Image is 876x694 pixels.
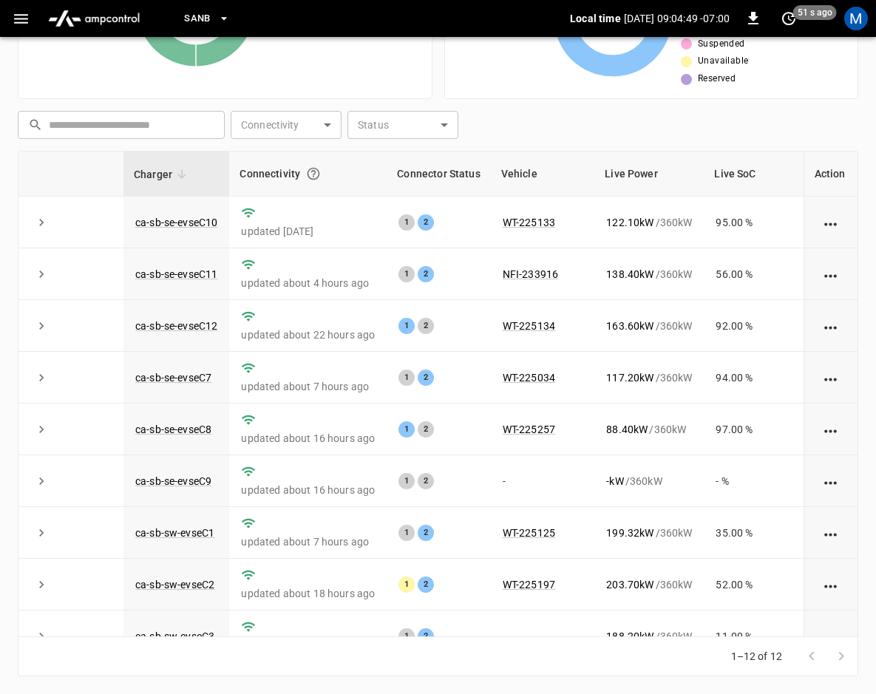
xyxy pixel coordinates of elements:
a: WT-225257 [503,423,555,435]
div: Connectivity [240,160,376,187]
button: Connection between the charger and our software. [300,160,327,187]
div: action cell options [822,629,841,644]
div: action cell options [822,577,841,592]
button: set refresh interval [777,7,801,30]
button: SanB [178,4,236,33]
div: action cell options [822,267,841,282]
div: / 360 kW [606,370,692,385]
div: action cell options [822,370,841,385]
div: 1 [398,370,415,386]
div: 2 [418,266,434,282]
a: ca-sb-se-evseC12 [135,320,217,332]
div: / 360 kW [606,215,692,230]
div: / 360 kW [606,319,692,333]
p: updated about 22 hours ago [241,327,375,342]
td: 11.00 % [704,610,808,662]
span: SanB [184,10,211,27]
p: updated about 18 hours ago [241,586,375,601]
th: Vehicle [491,152,595,197]
div: 2 [418,370,434,386]
div: / 360 kW [606,267,692,282]
div: / 360 kW [606,422,692,437]
div: 2 [418,421,434,438]
td: 52.00 % [704,559,808,610]
a: ca-sb-sw-evseC3 [135,630,214,642]
span: Suspended [698,37,745,52]
p: 203.70 kW [606,577,653,592]
button: expand row [30,315,52,337]
p: 138.40 kW [606,267,653,282]
p: 1–12 of 12 [731,649,783,664]
div: / 360 kW [606,474,692,489]
div: / 360 kW [606,525,692,540]
a: ca-sb-se-evseC7 [135,372,211,384]
div: 1 [398,628,415,644]
a: WT-225125 [503,527,555,539]
a: WT-225197 [503,579,555,591]
p: 163.60 kW [606,319,653,333]
div: 2 [418,628,434,644]
p: updated about 7 hours ago [241,379,375,394]
button: expand row [30,574,52,596]
p: 88.40 kW [606,422,648,437]
button: expand row [30,470,52,492]
div: 1 [398,473,415,489]
div: / 360 kW [606,629,692,644]
a: WT-225134 [503,320,555,332]
td: 95.00 % [704,197,808,248]
div: / 360 kW [606,577,692,592]
div: 2 [418,473,434,489]
a: NFI-233916 [503,268,559,280]
td: 56.00 % [704,248,808,300]
p: updated about 16 hours ago [241,431,375,446]
a: WT-225133 [503,217,555,228]
button: expand row [30,263,52,285]
p: Local time [570,11,621,26]
a: ca-sb-sw-evseC2 [135,579,214,591]
span: Unavailable [698,54,748,69]
td: 92.00 % [704,300,808,352]
td: - [491,455,595,507]
p: - kW [606,474,623,489]
button: expand row [30,522,52,544]
p: 122.10 kW [606,215,653,230]
div: 1 [398,576,415,593]
span: Charger [134,166,191,183]
p: updated about 16 hours ago [241,483,375,497]
a: ca-sb-se-evseC10 [135,217,217,228]
th: Connector Status [387,152,490,197]
th: Action [804,152,858,197]
a: WT-225034 [503,372,555,384]
div: 1 [398,525,415,541]
td: - % [704,455,808,507]
th: Live SoC [704,152,808,197]
a: ca-sb-se-evseC8 [135,423,211,435]
span: 51 s ago [793,5,837,20]
div: 2 [418,525,434,541]
p: 117.20 kW [606,370,653,385]
p: updated [DATE] [241,224,375,239]
div: 2 [418,576,434,593]
button: expand row [30,625,52,647]
td: - [491,610,595,662]
div: profile-icon [844,7,868,30]
div: 2 [418,214,434,231]
div: action cell options [822,319,841,333]
p: updated about 4 hours ago [241,276,375,290]
div: 1 [398,266,415,282]
span: Reserved [698,72,736,86]
button: expand row [30,367,52,389]
td: 94.00 % [704,352,808,404]
a: ca-sb-se-evseC9 [135,475,211,487]
div: 1 [398,214,415,231]
div: action cell options [822,215,841,230]
div: 1 [398,421,415,438]
div: 2 [418,318,434,334]
div: action cell options [822,525,841,540]
th: Live Power [594,152,704,197]
div: action cell options [822,422,841,437]
div: action cell options [822,474,841,489]
p: 199.32 kW [606,525,653,540]
p: [DATE] 09:04:49 -07:00 [624,11,730,26]
div: 1 [398,318,415,334]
